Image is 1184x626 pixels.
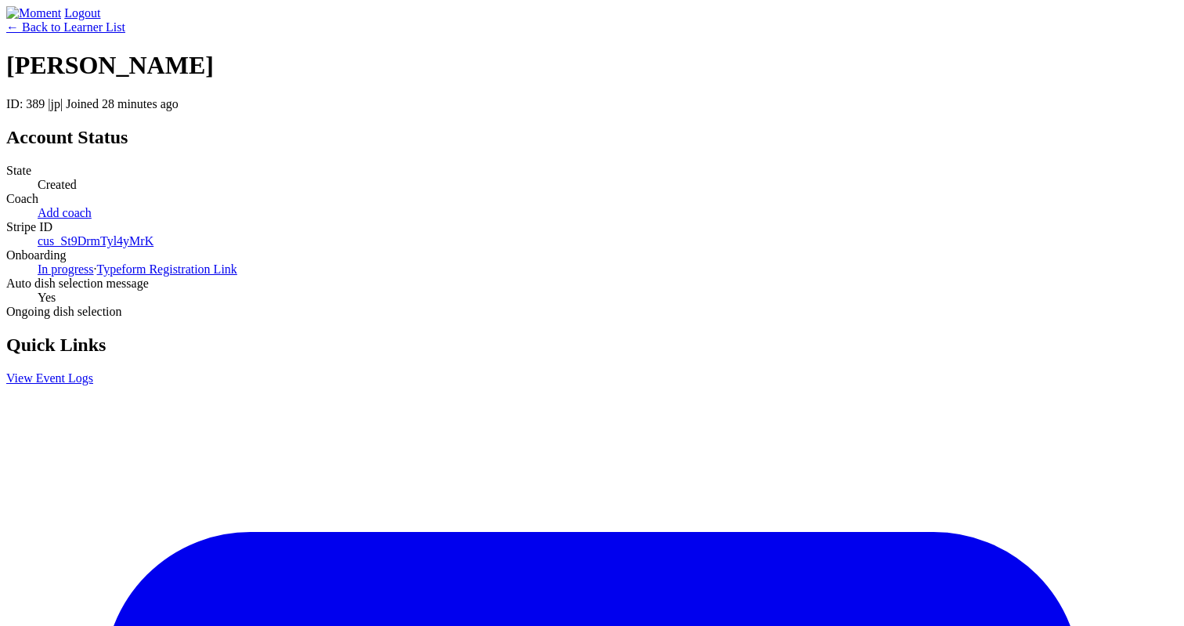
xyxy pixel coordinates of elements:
[38,291,56,304] span: Yes
[6,192,1178,206] dt: Coach
[51,97,60,110] span: jp
[6,97,1178,111] p: ID: 389 | | Joined 28 minutes ago
[6,248,1178,262] dt: Onboarding
[38,234,153,248] a: cus_St9DrmTyl4yMrK
[6,127,1178,148] h2: Account Status
[94,262,97,276] span: ·
[6,277,1178,291] dt: Auto dish selection message
[38,206,92,219] a: Add coach
[6,371,93,385] a: View Event Logs
[38,178,77,191] span: Created
[6,220,1178,234] dt: Stripe ID
[97,262,237,276] a: Typeform Registration Link
[6,335,1178,356] h2: Quick Links
[6,305,1178,319] dt: Ongoing dish selection
[6,51,1178,80] h1: [PERSON_NAME]
[6,6,61,20] img: Moment
[6,20,125,34] a: ← Back to Learner List
[38,262,94,276] a: In progress
[6,164,1178,178] dt: State
[64,6,100,20] a: Logout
